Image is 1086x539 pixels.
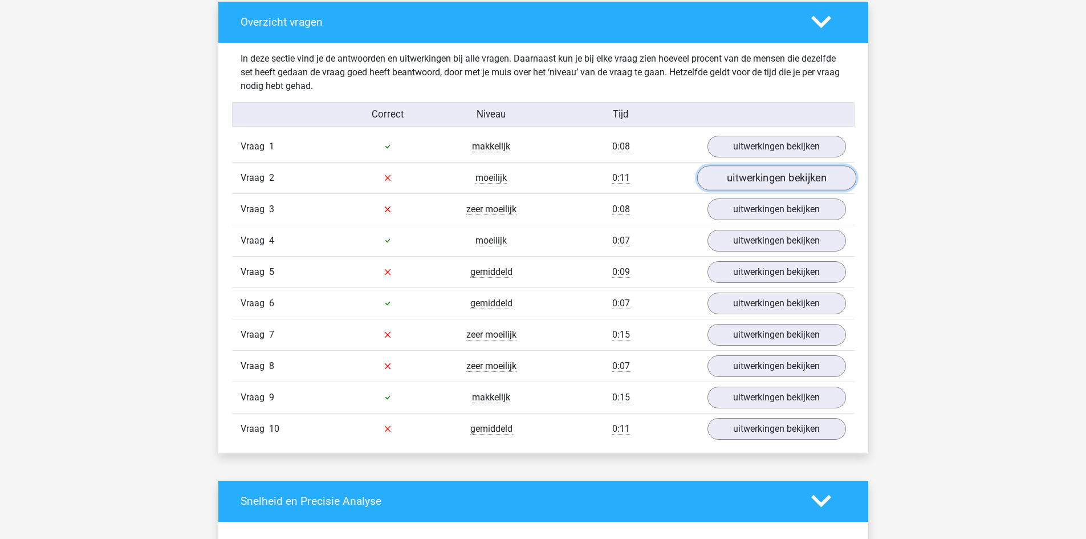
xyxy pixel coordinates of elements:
span: 6 [269,298,274,309]
span: 0:09 [612,266,630,278]
a: uitwerkingen bekijken [707,418,846,440]
a: uitwerkingen bekijken [707,261,846,283]
span: moeilijk [475,172,507,184]
span: 1 [269,141,274,152]
span: 0:07 [612,360,630,372]
span: Vraag [241,297,269,310]
span: 0:07 [612,235,630,246]
span: zeer moeilijk [466,329,516,341]
span: 0:08 [612,204,630,215]
span: moeilijk [475,235,507,246]
a: uitwerkingen bekijken [707,293,846,314]
span: Vraag [241,234,269,248]
span: Vraag [241,265,269,279]
h4: Snelheid en Precisie Analyse [241,495,794,508]
span: makkelijk [472,392,510,403]
a: uitwerkingen bekijken [707,324,846,346]
a: uitwerkingen bekijken [707,355,846,377]
span: 4 [269,235,274,246]
span: 10 [269,423,279,434]
span: Vraag [241,328,269,342]
a: uitwerkingen bekijken [707,136,846,157]
span: Vraag [241,140,269,153]
span: 0:15 [612,329,630,341]
span: zeer moeilijk [466,360,516,372]
span: 0:11 [612,172,630,184]
span: zeer moeilijk [466,204,516,215]
div: Correct [336,107,440,121]
span: 5 [269,266,274,277]
span: 8 [269,360,274,371]
a: uitwerkingen bekijken [707,387,846,408]
div: Niveau [440,107,543,121]
span: gemiddeld [470,298,513,309]
a: uitwerkingen bekijken [707,198,846,220]
span: Vraag [241,359,269,373]
a: uitwerkingen bekijken [697,165,856,191]
span: gemiddeld [470,266,513,278]
a: uitwerkingen bekijken [707,230,846,252]
div: Tijd [543,107,698,121]
span: makkelijk [472,141,510,152]
span: 0:11 [612,423,630,435]
div: In deze sectie vind je de antwoorden en uitwerkingen bij alle vragen. Daarnaast kun je bij elke v... [232,52,855,93]
span: 9 [269,392,274,403]
span: 3 [269,204,274,214]
span: Vraag [241,391,269,404]
span: 0:08 [612,141,630,152]
span: gemiddeld [470,423,513,435]
span: Vraag [241,202,269,216]
h4: Overzicht vragen [241,15,794,29]
span: 0:07 [612,298,630,309]
span: Vraag [241,171,269,185]
span: Vraag [241,422,269,436]
span: 2 [269,172,274,183]
span: 0:15 [612,392,630,403]
span: 7 [269,329,274,340]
